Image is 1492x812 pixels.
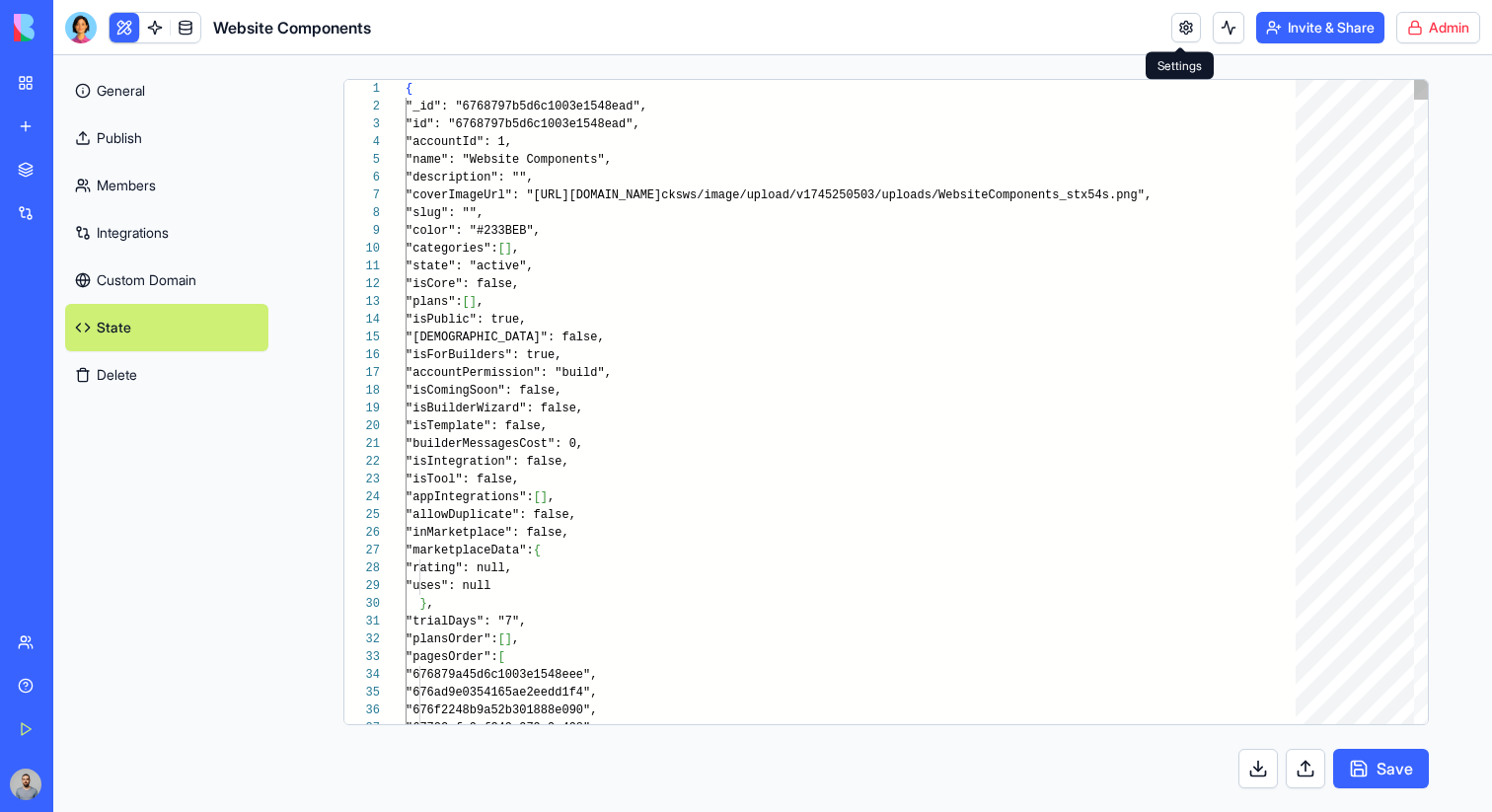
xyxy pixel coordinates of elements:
[406,455,569,469] span: "isIntegration": false,
[406,348,561,362] span: "isForBuilders": true,
[406,668,597,682] span: "676879a45d6c1003e1548eee",
[419,597,426,611] span: }
[406,224,541,238] span: "color": "#233BEB",
[65,351,268,399] button: Delete
[534,544,541,557] span: {
[406,331,605,344] span: "[DEMOGRAPHIC_DATA]": false,
[344,329,380,346] div: 15
[10,769,41,800] img: image_123650291_bsq8ao.jpg
[65,304,268,351] a: State
[406,277,519,291] span: "isCore": false,
[406,686,597,700] span: "676ad9e0354165ae2eedd1f4",
[344,506,380,524] div: 25
[344,293,380,311] div: 13
[65,162,268,209] a: Members
[344,684,380,701] div: 35
[406,242,498,256] span: "categories":
[344,595,380,613] div: 30
[344,648,380,666] div: 33
[534,490,541,504] span: [
[406,117,640,131] span: "id": "6768797b5d6c1003e1548ead",
[344,151,380,169] div: 5
[541,490,548,504] span: ]
[1333,749,1429,788] button: Save
[406,153,612,167] span: "name": "Website Components",
[406,402,583,415] span: "isBuilderWizard": false,
[406,135,512,149] span: "accountId": 1,
[406,721,597,735] span: "67702afe9cf249e979a9c498",
[406,579,490,593] span: "uses": null
[406,313,526,327] span: "isPublic": true,
[512,632,519,646] span: ,
[344,417,380,435] div: 20
[406,632,498,646] span: "plansOrder":
[406,508,576,522] span: "allowDuplicate": false,
[406,100,647,113] span: "_id": "6768797b5d6c1003e1548ead",
[213,16,371,39] span: Website Components
[344,240,380,258] div: 10
[344,382,380,400] div: 18
[344,471,380,488] div: 23
[344,258,380,275] div: 11
[65,257,268,304] a: Custom Domain
[406,473,519,486] span: "isTool": false,
[548,490,555,504] span: ,
[406,366,612,380] span: "accountPermission": "build",
[406,615,526,628] span: "trialDays": "7",
[427,597,434,611] span: ,
[65,114,268,162] a: Publish
[505,632,512,646] span: ]
[344,364,380,382] div: 17
[505,242,512,256] span: ]
[344,559,380,577] div: 28
[344,613,380,630] div: 31
[498,650,505,664] span: [
[406,650,498,664] span: "pagesOrder":
[344,275,380,293] div: 12
[406,259,534,273] span: "state": "active",
[14,14,136,41] img: logo
[406,703,597,717] span: "676f2248b9a52b301888e090",
[406,171,534,185] span: "description": "",
[477,295,484,309] span: ,
[344,400,380,417] div: 19
[344,542,380,559] div: 27
[1146,52,1214,80] div: Settings
[344,666,380,684] div: 34
[661,188,1016,202] span: cksws/image/upload/v1745250503/uploads/WebsiteComp
[470,295,477,309] span: ]
[344,186,380,204] div: 7
[344,435,380,453] div: 21
[344,98,380,115] div: 2
[498,632,505,646] span: [
[344,453,380,471] div: 22
[344,80,380,98] div: 1
[512,242,519,256] span: ,
[406,526,569,540] span: "inMarketplace": false,
[65,209,268,257] a: Integrations
[1256,12,1384,43] button: Invite & Share
[1016,188,1152,202] span: onents_stx54s.png",
[344,169,380,186] div: 6
[498,242,505,256] span: [
[406,544,534,557] span: "marketplaceData":
[344,115,380,133] div: 3
[406,82,412,96] span: {
[344,630,380,648] div: 32
[406,561,512,575] span: "rating": null,
[406,384,561,398] span: "isComingSoon": false,
[344,701,380,719] div: 36
[344,719,380,737] div: 37
[406,188,661,202] span: "coverImageUrl": "[URL][DOMAIN_NAME]
[463,295,470,309] span: [
[344,524,380,542] div: 26
[65,67,268,114] a: General
[344,346,380,364] div: 16
[344,204,380,222] div: 8
[344,577,380,595] div: 29
[344,222,380,240] div: 9
[406,295,463,309] span: "plans":
[406,419,548,433] span: "isTemplate": false,
[344,311,380,329] div: 14
[406,206,484,220] span: "slug": "",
